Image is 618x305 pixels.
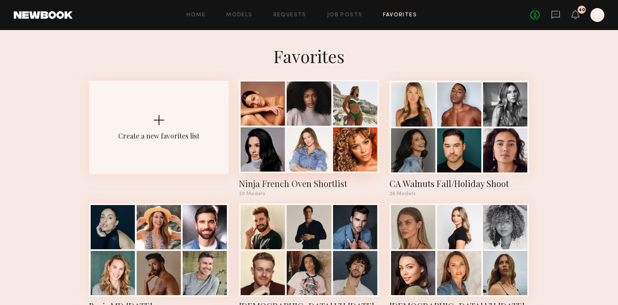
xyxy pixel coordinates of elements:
a: Ninja French Oven Shortlist20 Models [239,81,379,196]
div: CA Walnuts Fall/Holiday Shoot [389,178,529,190]
a: Home [187,12,206,18]
div: 40 [578,8,585,12]
a: Requests [273,12,306,18]
a: Models [226,12,252,18]
a: Favorites [383,12,417,18]
div: Ninja French Oven Shortlist [239,178,379,190]
a: CA Walnuts Fall/Holiday Shoot26 Models [389,81,529,196]
div: Create a new favorites list [118,131,199,140]
div: 26 Models [389,191,529,196]
a: Job Posts [327,12,363,18]
button: Create a new favorites list [89,81,229,203]
div: 20 Models [239,191,379,196]
a: K [590,8,604,22]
